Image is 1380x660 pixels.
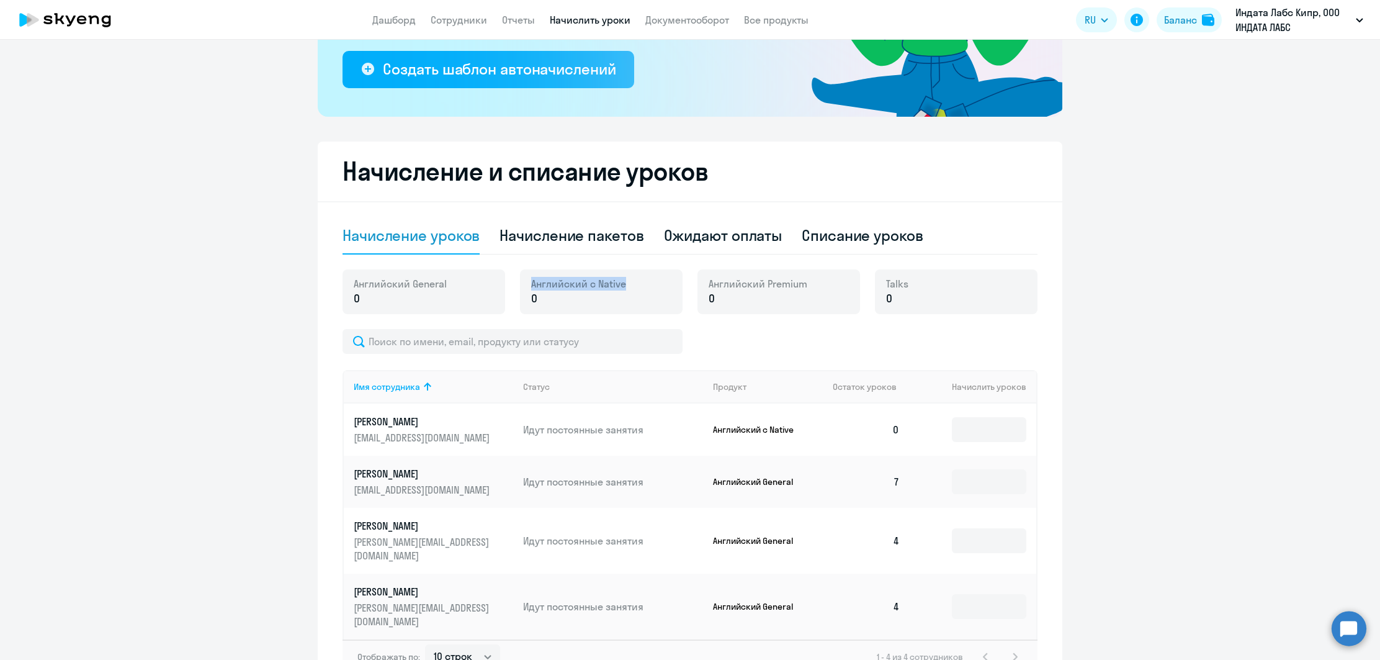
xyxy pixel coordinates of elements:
[713,424,806,435] p: Английский с Native
[664,225,782,245] div: Ожидают оплаты
[823,508,910,574] td: 4
[354,585,513,628] a: [PERSON_NAME][PERSON_NAME][EMAIL_ADDRESS][DOMAIN_NAME]
[354,277,447,291] span: Английский General
[1229,5,1369,35] button: Индата Лабс Кипр, ООО ИНДАТА ЛАБС
[383,59,616,79] div: Создать шаблон автоначислений
[431,14,487,26] a: Сотрудники
[343,329,683,354] input: Поиск по имени, email, продукту или статусу
[343,51,634,88] button: Создать шаблон автоначислений
[713,381,823,392] div: Продукт
[354,381,420,392] div: Имя сотрудника
[354,431,493,445] p: [EMAIL_ADDRESS][DOMAIN_NAME]
[500,225,643,245] div: Начисление пакетов
[833,381,897,392] span: Остаток уроков
[354,585,493,599] p: [PERSON_NAME]
[372,14,416,26] a: Дашборд
[354,519,493,533] p: [PERSON_NAME]
[550,14,630,26] a: Начислить уроки
[354,415,513,445] a: [PERSON_NAME][EMAIL_ADDRESS][DOMAIN_NAME]
[709,291,715,307] span: 0
[354,467,513,497] a: [PERSON_NAME][EMAIL_ADDRESS][DOMAIN_NAME]
[713,381,746,392] div: Продукт
[354,291,360,307] span: 0
[523,475,703,489] p: Идут постоянные занятия
[1202,14,1214,26] img: balance
[502,14,535,26] a: Отчеты
[1085,12,1096,27] span: RU
[354,519,513,563] a: [PERSON_NAME][PERSON_NAME][EMAIL_ADDRESS][DOMAIN_NAME]
[531,277,626,291] span: Английский с Native
[354,601,493,628] p: [PERSON_NAME][EMAIL_ADDRESS][DOMAIN_NAME]
[354,415,493,428] p: [PERSON_NAME]
[823,404,910,456] td: 0
[1164,12,1197,27] div: Баланс
[744,14,809,26] a: Все продукты
[343,156,1037,186] h2: Начисление и списание уроков
[523,381,550,392] div: Статус
[713,601,806,612] p: Английский General
[343,225,480,245] div: Начисление уроков
[531,291,537,307] span: 0
[823,574,910,640] td: 4
[523,381,703,392] div: Статус
[713,476,806,487] p: Английский General
[886,291,892,307] span: 0
[833,381,910,392] div: Остаток уроков
[910,370,1036,404] th: Начислить уроков
[1076,7,1117,32] button: RU
[354,535,493,563] p: [PERSON_NAME][EMAIL_ADDRESS][DOMAIN_NAME]
[713,535,806,546] p: Английский General
[1235,5,1351,35] p: Индата Лабс Кипр, ООО ИНДАТА ЛАБС
[523,600,703,613] p: Идут постоянные занятия
[645,14,729,26] a: Документооборот
[354,483,493,497] p: [EMAIL_ADDRESS][DOMAIN_NAME]
[523,534,703,548] p: Идут постоянные занятия
[523,423,703,436] p: Идут постоянные занятия
[354,467,493,481] p: [PERSON_NAME]
[802,225,923,245] div: Списание уроков
[1157,7,1222,32] button: Балансbalance
[709,277,807,291] span: Английский Premium
[823,456,910,508] td: 7
[354,381,513,392] div: Имя сотрудника
[886,277,908,291] span: Talks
